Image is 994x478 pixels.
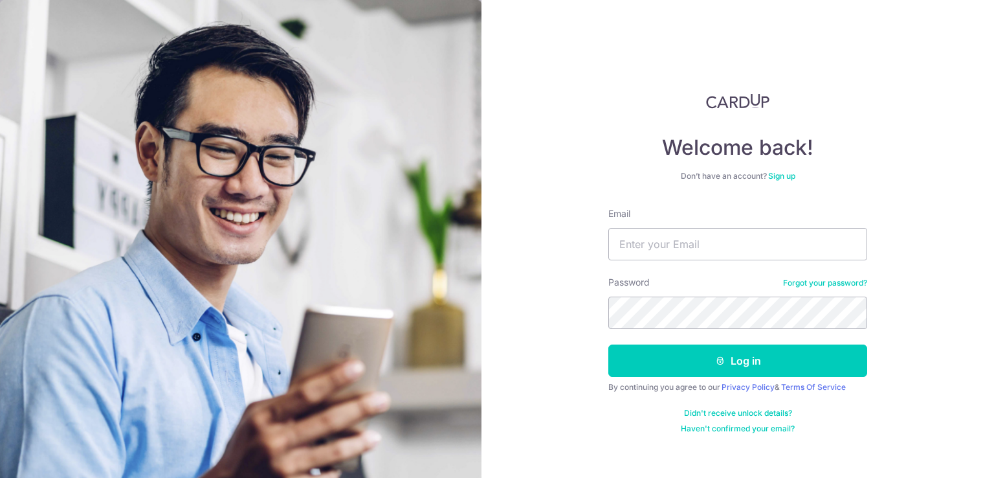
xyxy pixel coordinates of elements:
[608,135,867,161] h4: Welcome back!
[706,93,769,109] img: CardUp Logo
[608,207,630,220] label: Email
[608,276,650,289] label: Password
[722,382,775,392] a: Privacy Policy
[608,228,867,260] input: Enter your Email
[684,408,792,418] a: Didn't receive unlock details?
[768,171,795,181] a: Sign up
[608,171,867,181] div: Don’t have an account?
[608,345,867,377] button: Log in
[681,424,795,434] a: Haven't confirmed your email?
[783,278,867,288] a: Forgot your password?
[608,382,867,393] div: By continuing you agree to our &
[781,382,846,392] a: Terms Of Service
